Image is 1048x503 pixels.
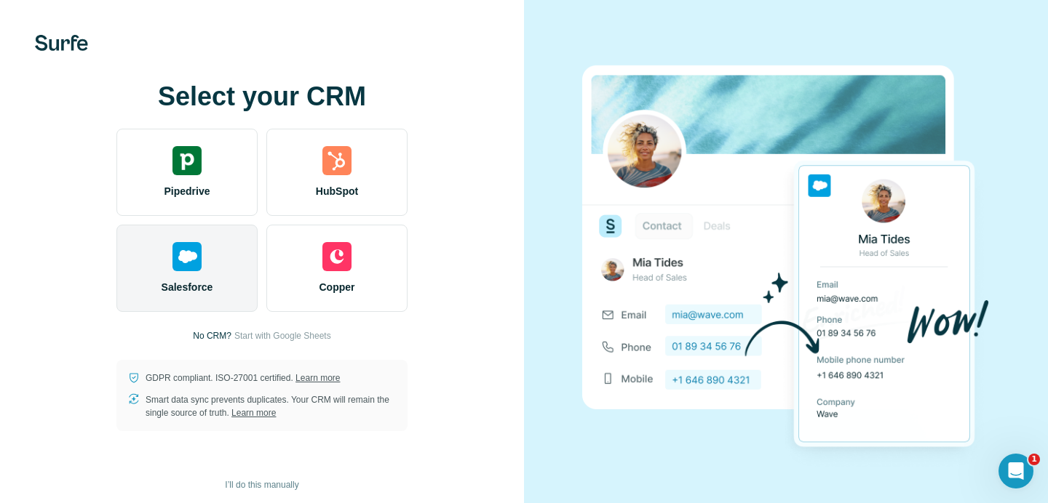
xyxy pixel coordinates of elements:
img: hubspot's logo [322,146,352,175]
p: No CRM? [193,329,231,342]
div: Domaine: [DOMAIN_NAME] [38,38,164,49]
div: v 4.0.25 [41,23,71,35]
span: I’ll do this manually [225,478,298,491]
img: pipedrive's logo [172,146,202,175]
img: SALESFORCE image [582,41,990,472]
span: HubSpot [316,184,358,198]
img: website_grey.svg [23,38,35,49]
span: Copper [319,280,355,294]
p: GDPR compliant. ISO-27001 certified. [146,371,340,385]
button: Start with Google Sheets [234,329,331,342]
div: Domaine [75,86,112,95]
span: Salesforce [162,280,213,294]
img: logo_orange.svg [23,23,35,35]
span: 1 [1028,454,1040,465]
span: Pipedrive [164,184,210,198]
div: Mots-clés [181,86,223,95]
a: Learn more [231,408,276,418]
img: salesforce's logo [172,242,202,271]
img: tab_domain_overview_orange.svg [59,84,71,96]
p: Smart data sync prevents duplicates. Your CRM will remain the single source of truth. [146,393,396,419]
a: Learn more [295,373,340,383]
img: Surfe's logo [35,35,88,51]
img: copper's logo [322,242,352,271]
iframe: Intercom live chat [999,454,1033,488]
img: tab_keywords_by_traffic_grey.svg [165,84,177,96]
button: I’ll do this manually [215,474,309,496]
h1: Select your CRM [116,82,408,111]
